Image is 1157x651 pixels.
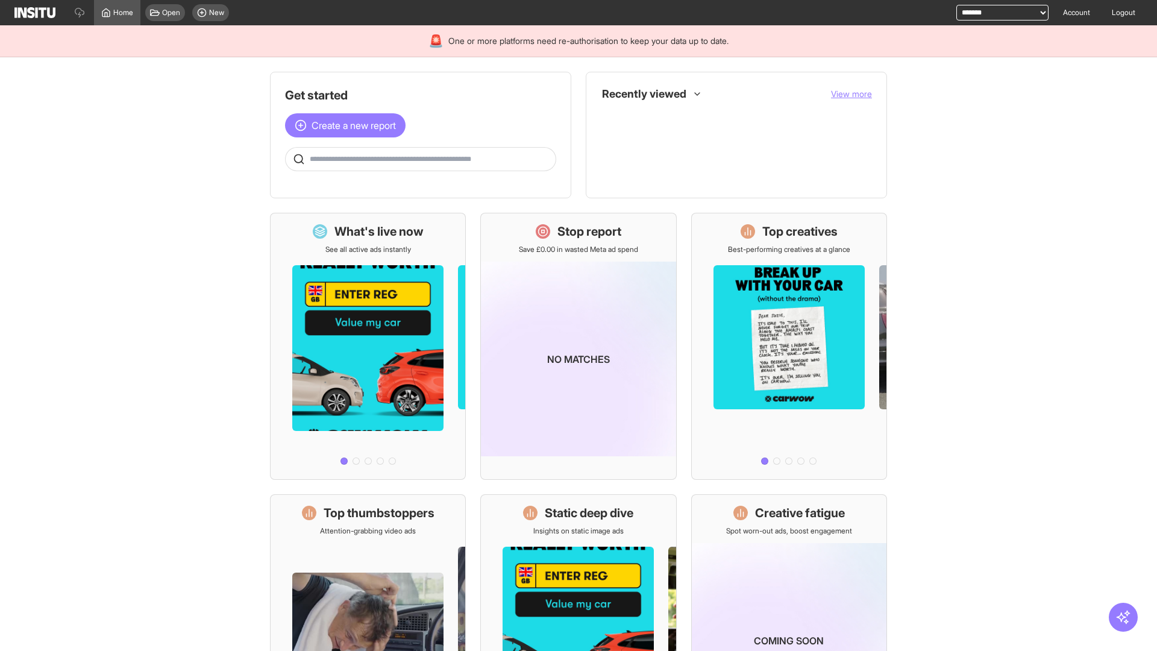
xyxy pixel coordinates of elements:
[270,213,466,480] a: What's live nowSee all active ads instantly
[691,213,887,480] a: Top creativesBest-performing creatives at a glance
[762,223,838,240] h1: Top creatives
[428,33,444,49] div: 🚨
[324,505,434,521] h1: Top thumbstoppers
[320,526,416,536] p: Attention-grabbing video ads
[448,35,729,47] span: One or more platforms need re-authorisation to keep your data up to date.
[285,87,556,104] h1: Get started
[113,8,133,17] span: Home
[14,7,55,18] img: Logo
[481,262,676,456] img: coming-soon-gradient_kfitwp.png
[519,245,638,254] p: Save £0.00 in wasted Meta ad spend
[831,88,872,100] button: View more
[728,245,850,254] p: Best-performing creatives at a glance
[312,118,396,133] span: Create a new report
[325,245,411,254] p: See all active ads instantly
[545,505,633,521] h1: Static deep dive
[557,223,621,240] h1: Stop report
[334,223,424,240] h1: What's live now
[162,8,180,17] span: Open
[209,8,224,17] span: New
[533,526,624,536] p: Insights on static image ads
[285,113,406,137] button: Create a new report
[480,213,676,480] a: Stop reportSave £0.00 in wasted Meta ad spendNo matches
[831,89,872,99] span: View more
[547,352,610,366] p: No matches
